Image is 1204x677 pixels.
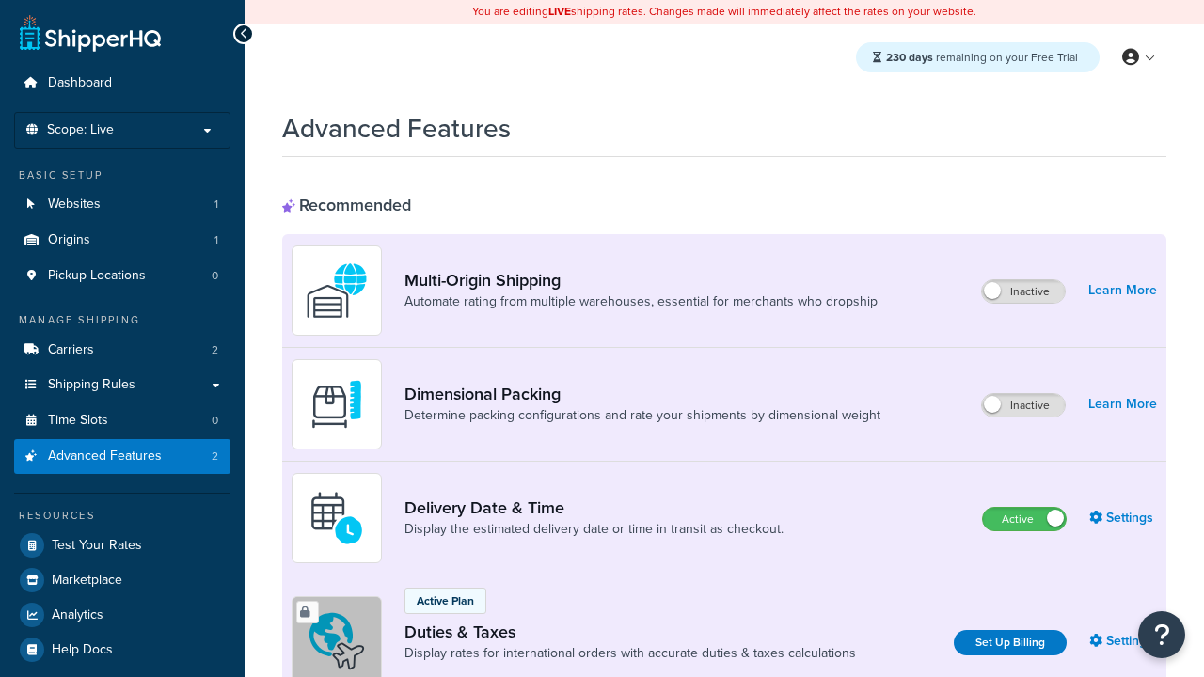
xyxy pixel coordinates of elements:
[52,573,122,589] span: Marketplace
[983,508,1066,530] label: Active
[52,538,142,554] span: Test Your Rates
[52,642,113,658] span: Help Docs
[48,75,112,91] span: Dashboard
[14,223,230,258] li: Origins
[212,342,218,358] span: 2
[14,223,230,258] a: Origins1
[1089,628,1157,654] a: Settings
[548,3,571,20] b: LIVE
[14,333,230,368] li: Carriers
[14,187,230,222] li: Websites
[404,520,784,539] a: Display the estimated delivery date or time in transit as checkout.
[282,110,511,147] h1: Advanced Features
[1088,391,1157,417] a: Learn More
[14,259,230,293] li: Pickup Locations
[48,413,108,429] span: Time Slots
[14,368,230,402] a: Shipping Rules
[212,449,218,464] span: 2
[14,528,230,562] a: Test Your Rates
[304,485,370,551] img: gfkeb5ejjkALwAAAABJRU5ErkJggg==
[404,644,856,663] a: Display rates for international orders with accurate duties & taxes calculations
[404,384,880,404] a: Dimensional Packing
[48,268,146,284] span: Pickup Locations
[212,413,218,429] span: 0
[47,122,114,138] span: Scope: Live
[14,439,230,474] li: Advanced Features
[1089,505,1157,531] a: Settings
[304,371,370,437] img: DTVBYsAAAAAASUVORK5CYII=
[886,49,933,66] strong: 230 days
[14,598,230,632] a: Analytics
[52,607,103,623] span: Analytics
[417,592,474,609] p: Active Plan
[14,563,230,597] a: Marketplace
[14,333,230,368] a: Carriers2
[14,66,230,101] a: Dashboard
[1088,277,1157,304] a: Learn More
[214,197,218,213] span: 1
[404,292,878,311] a: Automate rating from multiple warehouses, essential for merchants who dropship
[304,258,370,323] img: WatD5o0RtDAAAAAElFTkSuQmCC
[404,497,784,518] a: Delivery Date & Time
[982,280,1065,303] label: Inactive
[404,622,856,642] a: Duties & Taxes
[212,268,218,284] span: 0
[404,270,878,291] a: Multi-Origin Shipping
[982,394,1065,417] label: Inactive
[14,633,230,667] a: Help Docs
[48,449,162,464] span: Advanced Features
[48,377,135,393] span: Shipping Rules
[14,403,230,438] li: Time Slots
[14,508,230,524] div: Resources
[954,630,1067,655] a: Set Up Billing
[14,187,230,222] a: Websites1
[404,406,880,425] a: Determine packing configurations and rate your shipments by dimensional weight
[886,49,1078,66] span: remaining on your Free Trial
[214,232,218,248] span: 1
[14,259,230,293] a: Pickup Locations0
[14,167,230,183] div: Basic Setup
[14,403,230,438] a: Time Slots0
[14,312,230,328] div: Manage Shipping
[282,195,411,215] div: Recommended
[48,197,101,213] span: Websites
[14,439,230,474] a: Advanced Features2
[1138,611,1185,658] button: Open Resource Center
[48,232,90,248] span: Origins
[48,342,94,358] span: Carriers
